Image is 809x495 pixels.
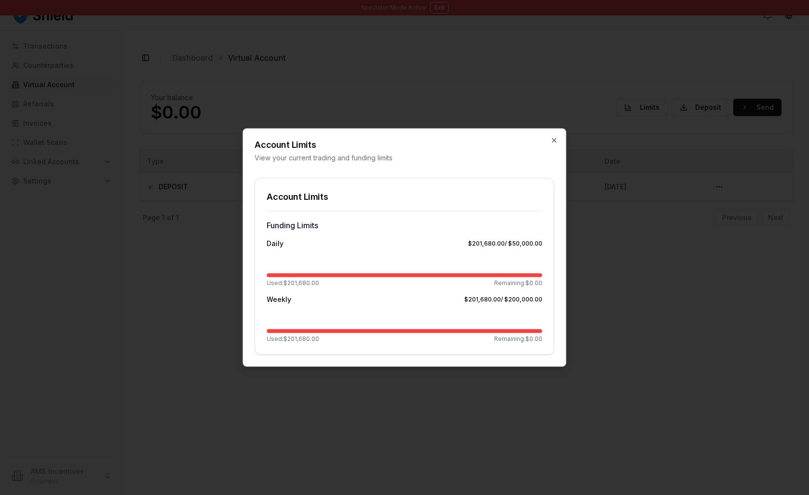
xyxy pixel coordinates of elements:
div: $201,680.00 / $200,000.00 [464,296,542,303]
span: Remaining: $0.00 [494,279,542,287]
span: Used: $201,680.00 [267,279,319,287]
span: Weekly [267,295,291,304]
h3: Funding Limits [267,220,542,231]
span: Remaining: $0.00 [494,335,542,343]
span: Used: $201,680.00 [267,335,319,343]
div: Account Limits [267,190,542,204]
p: View your current trading and funding limits [255,153,554,163]
span: Daily [267,239,283,248]
div: $201,680.00 / $50,000.00 [468,240,542,247]
h2: Account Limits [255,141,554,149]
